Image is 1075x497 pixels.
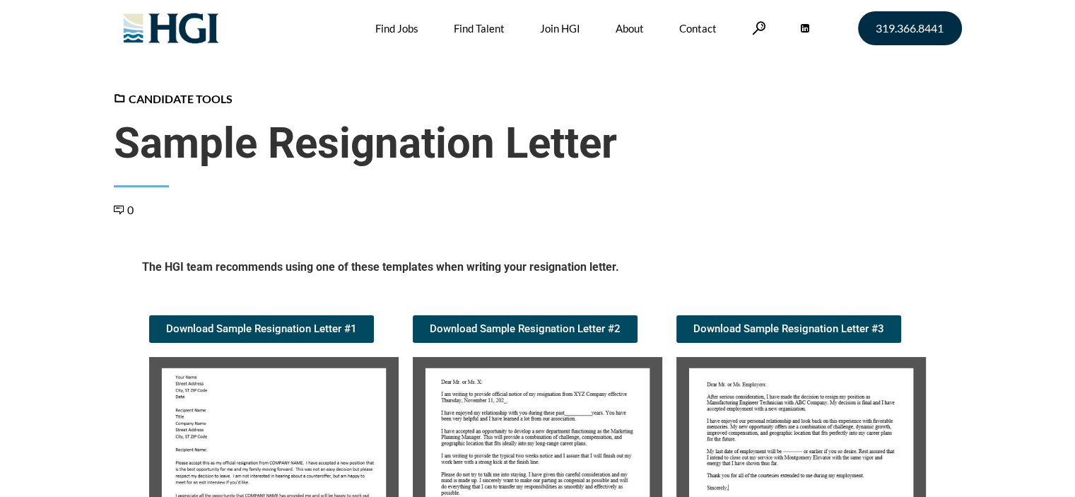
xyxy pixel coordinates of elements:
a: Search [752,21,766,35]
span: Download Sample Resignation Letter #2 [430,324,621,334]
span: Download Sample Resignation Letter #3 [693,324,884,334]
a: Download Sample Resignation Letter #2 [413,315,638,343]
a: Download Sample Resignation Letter #3 [676,315,901,343]
span: Sample Resignation Letter [114,118,962,169]
a: Candidate Tools [114,92,233,105]
span: 319.366.8441 [876,23,944,34]
a: 0 [114,203,134,216]
a: Download Sample Resignation Letter #1 [149,315,374,343]
span: Download Sample Resignation Letter #1 [166,324,357,334]
a: 319.366.8441 [858,11,962,45]
h5: The HGI team recommends using one of these templates when writing your resignation letter. [142,259,934,280]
